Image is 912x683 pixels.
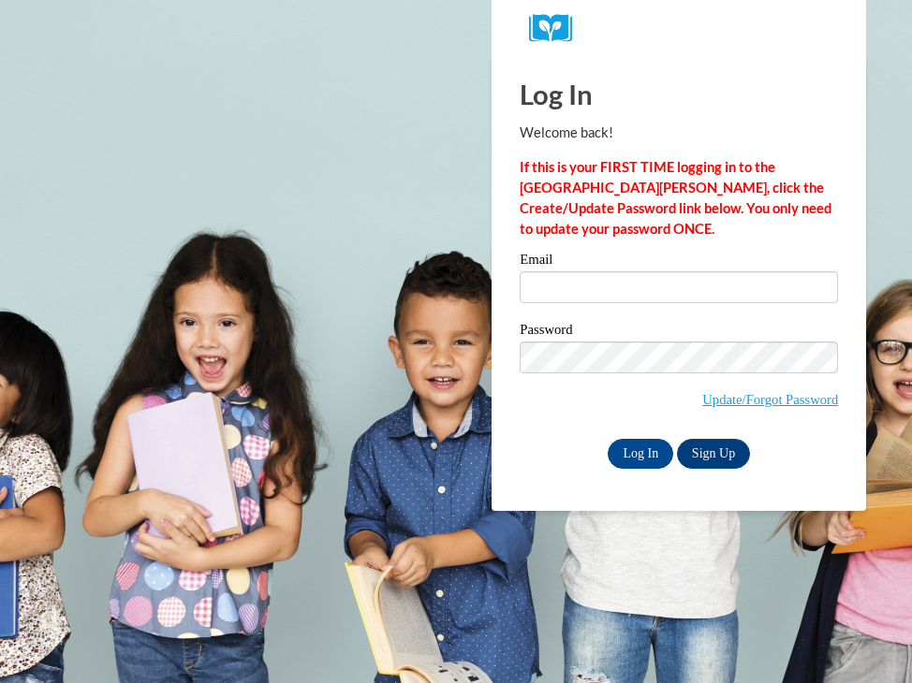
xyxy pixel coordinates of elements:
label: Email [520,253,838,271]
h1: Log In [520,75,838,113]
label: Password [520,323,838,341]
a: COX Campus [529,14,829,43]
img: Logo brand [529,14,585,43]
strong: If this is your FIRST TIME logging in to the [GEOGRAPHIC_DATA][PERSON_NAME], click the Create/Upd... [520,159,831,237]
p: Welcome back! [520,123,838,143]
input: Log In [608,439,673,469]
a: Update/Forgot Password [702,392,838,407]
a: Sign Up [677,439,750,469]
